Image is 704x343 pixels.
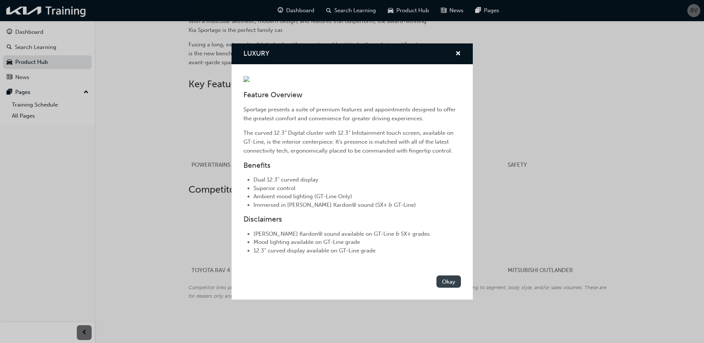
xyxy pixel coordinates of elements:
[253,201,461,209] li: Immersed in [PERSON_NAME] Kardon® sound (SX+ & GT-Line)
[243,76,249,82] img: 82368919-05cc-46ad-8a1f-e00276203792.jpg
[243,49,269,58] span: LUXURY
[455,51,461,58] span: cross-icon
[253,230,461,238] li: [PERSON_NAME] Kardon® sound available on GT-Line & SX+ grades
[253,176,461,184] li: Dual 12.3" curved display
[243,106,457,122] span: Sportage presents a suite of premium features and appointments designed to offer the greatest com...
[243,91,461,99] h3: Feature Overview
[253,238,461,246] li: Mood lighting available on GT-Line grade
[253,192,461,201] li: Ambient mood lighting (GT-Line Only)
[436,275,461,288] button: Okay
[253,246,461,255] li: 12.3" curved display available on GT-Line grade
[253,184,461,193] li: Superior control
[232,43,473,300] div: LUXURY
[243,130,455,154] span: The curved 12.3” Digital cluster with 12.3” Infotainment touch screen, available on GT-Line, is t...
[455,49,461,59] button: cross-icon
[243,215,461,223] h3: Disclaimers
[243,161,461,170] h3: Benefits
